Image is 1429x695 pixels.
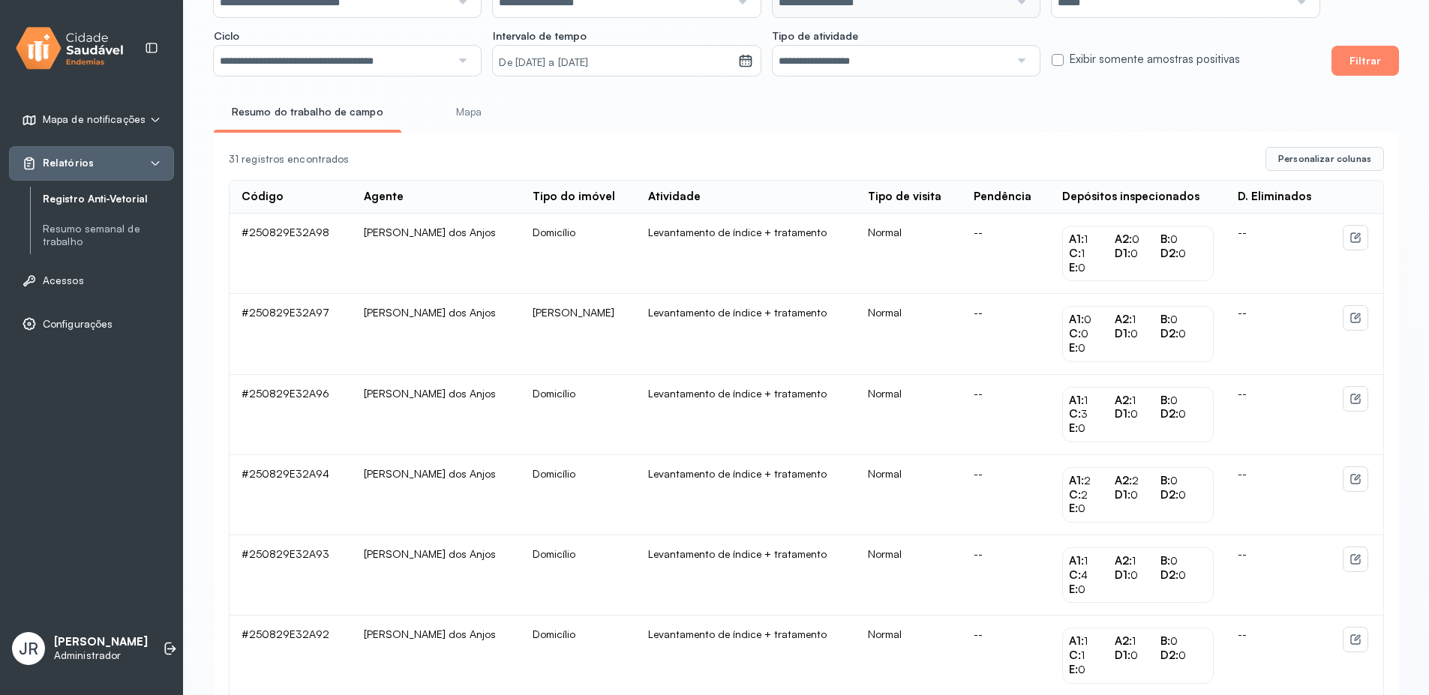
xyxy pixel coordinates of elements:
[1069,327,1115,341] div: 0
[636,214,856,294] td: Levantamento de índice + tratamento
[856,375,962,455] td: Normal
[230,294,352,374] td: #250829E32A97
[1069,487,1081,502] span: C:
[1160,313,1206,327] div: 0
[229,153,1253,166] div: 31 registros encontrados
[1069,247,1115,261] div: 1
[636,455,856,535] td: Levantamento de índice + tratamento
[1069,553,1084,568] span: A1:
[1115,393,1132,407] span: A2:
[1115,312,1132,326] span: A2:
[230,535,352,616] td: #250829E32A93
[1115,473,1132,487] span: A2:
[1160,553,1170,568] span: B:
[1069,554,1115,568] div: 1
[856,214,962,294] td: Normal
[1160,634,1170,648] span: B:
[1069,393,1084,407] span: A1:
[1226,375,1331,455] td: --
[1069,261,1115,275] div: 0
[1115,247,1160,261] div: 0
[1238,190,1311,204] div: D. Eliminados
[648,190,701,204] div: Atividade
[1069,648,1081,662] span: C:
[856,455,962,535] td: Normal
[1069,568,1081,582] span: C:
[1160,246,1178,260] span: D2:
[1160,487,1178,502] span: D2:
[1160,473,1170,487] span: B:
[493,29,587,43] span: Intervalo de tempo
[1226,455,1331,535] td: --
[352,375,521,455] td: [PERSON_NAME] dos Anjos
[856,294,962,374] td: Normal
[1115,394,1160,408] div: 1
[1115,648,1130,662] span: D1:
[521,294,636,374] td: [PERSON_NAME]
[1069,260,1078,274] span: E:
[230,455,352,535] td: #250829E32A94
[1069,407,1115,421] div: 3
[54,649,148,662] p: Administrador
[43,318,113,331] span: Configurações
[962,455,1050,535] td: --
[1265,147,1384,171] button: Personalizar colunas
[1115,553,1132,568] span: A2:
[1069,246,1081,260] span: C:
[521,455,636,535] td: Domicílio
[1069,473,1084,487] span: A1:
[1115,568,1160,583] div: 0
[1226,535,1331,616] td: --
[1069,501,1078,515] span: E:
[1069,663,1115,677] div: 0
[413,100,524,124] a: Mapa
[1062,190,1199,204] div: Depósitos inspecionados
[1069,634,1115,649] div: 1
[19,639,38,658] span: JR
[230,214,352,294] td: #250829E32A98
[352,455,521,535] td: [PERSON_NAME] dos Anjos
[43,220,174,251] a: Resumo semanal de trabalho
[1069,326,1081,340] span: C:
[1115,406,1130,421] span: D1:
[1160,406,1178,421] span: D2:
[521,214,636,294] td: Domicílio
[352,535,521,616] td: [PERSON_NAME] dos Anjos
[1160,232,1170,246] span: B:
[352,294,521,374] td: [PERSON_NAME] dos Anjos
[230,375,352,455] td: #250829E32A96
[1069,649,1115,663] div: 1
[1115,554,1160,568] div: 1
[962,294,1050,374] td: --
[636,535,856,616] td: Levantamento de índice + tratamento
[962,535,1050,616] td: --
[1070,52,1240,67] label: Exibir somente amostras positivas
[43,193,174,205] a: Registro Anti-Vetorial
[242,190,284,204] div: Código
[214,100,401,124] a: Resumo do trabalho de campo
[1069,394,1115,408] div: 1
[1115,246,1130,260] span: D1:
[773,29,858,43] span: Tipo de atividade
[1160,407,1206,421] div: 0
[1115,488,1160,502] div: 0
[1160,247,1206,261] div: 0
[43,274,84,287] span: Acessos
[636,375,856,455] td: Levantamento de índice + tratamento
[352,214,521,294] td: [PERSON_NAME] dos Anjos
[1160,326,1178,340] span: D2:
[1278,153,1371,165] span: Personalizar colunas
[1226,214,1331,294] td: --
[364,190,404,204] div: Agente
[1160,474,1206,488] div: 0
[1069,313,1115,327] div: 0
[43,223,174,248] a: Resumo semanal de trabalho
[1069,341,1115,355] div: 0
[1069,474,1115,488] div: 2
[1115,568,1130,582] span: D1:
[22,273,161,288] a: Acessos
[1115,232,1160,247] div: 0
[1069,340,1078,355] span: E:
[1115,634,1132,648] span: A2:
[1069,662,1078,676] span: E:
